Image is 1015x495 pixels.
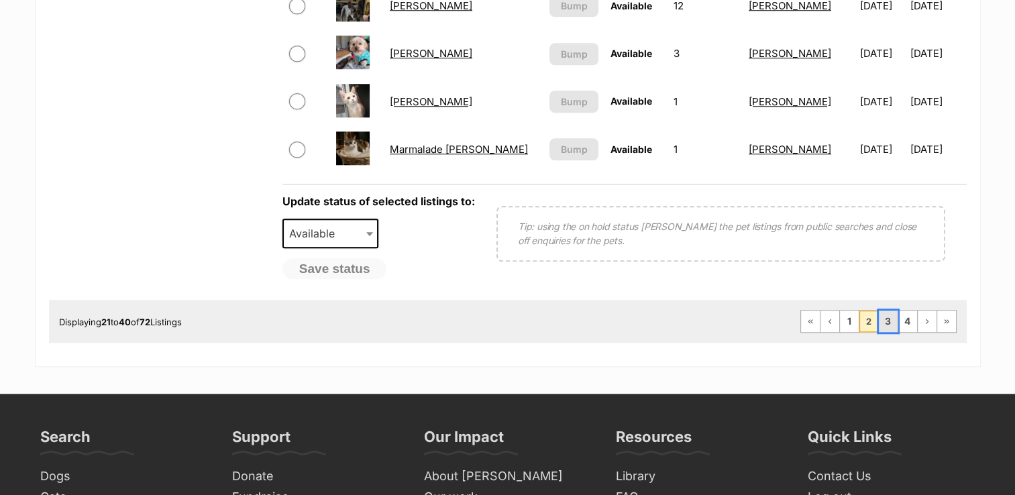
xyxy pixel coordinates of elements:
[284,224,348,243] span: Available
[898,311,917,332] a: Page 4
[668,78,742,125] td: 1
[390,47,472,60] a: [PERSON_NAME]
[336,131,370,165] img: Marmalade Jagger
[610,48,652,59] span: Available
[910,78,965,125] td: [DATE]
[35,466,213,487] a: Dogs
[119,317,131,327] strong: 40
[561,142,588,156] span: Bump
[859,311,878,332] span: Page 2
[282,219,379,248] span: Available
[40,427,91,454] h3: Search
[282,258,387,280] button: Save status
[918,311,937,332] a: Next page
[802,466,981,487] a: Contact Us
[101,317,111,327] strong: 21
[232,427,290,454] h3: Support
[801,311,820,332] a: First page
[668,30,742,76] td: 3
[808,427,892,454] h3: Quick Links
[390,95,472,108] a: [PERSON_NAME]
[840,311,859,332] a: Page 1
[749,95,831,108] a: [PERSON_NAME]
[910,126,965,172] td: [DATE]
[140,317,150,327] strong: 72
[820,311,839,332] a: Previous page
[561,47,588,61] span: Bump
[879,311,898,332] a: Page 3
[855,126,909,172] td: [DATE]
[616,427,692,454] h3: Resources
[610,95,652,107] span: Available
[610,466,789,487] a: Library
[749,47,831,60] a: [PERSON_NAME]
[419,466,597,487] a: About [PERSON_NAME]
[227,466,405,487] a: Donate
[855,30,909,76] td: [DATE]
[855,78,909,125] td: [DATE]
[549,138,599,160] button: Bump
[800,310,957,333] nav: Pagination
[937,311,956,332] a: Last page
[668,126,742,172] td: 1
[390,143,528,156] a: Marmalade [PERSON_NAME]
[910,30,965,76] td: [DATE]
[610,144,652,155] span: Available
[549,43,599,65] button: Bump
[549,91,599,113] button: Bump
[518,219,924,248] p: Tip: using the on hold status [PERSON_NAME] the pet listings from public searches and close off e...
[749,143,831,156] a: [PERSON_NAME]
[59,317,182,327] span: Displaying to of Listings
[282,195,475,208] label: Update status of selected listings to:
[561,95,588,109] span: Bump
[424,427,504,454] h3: Our Impact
